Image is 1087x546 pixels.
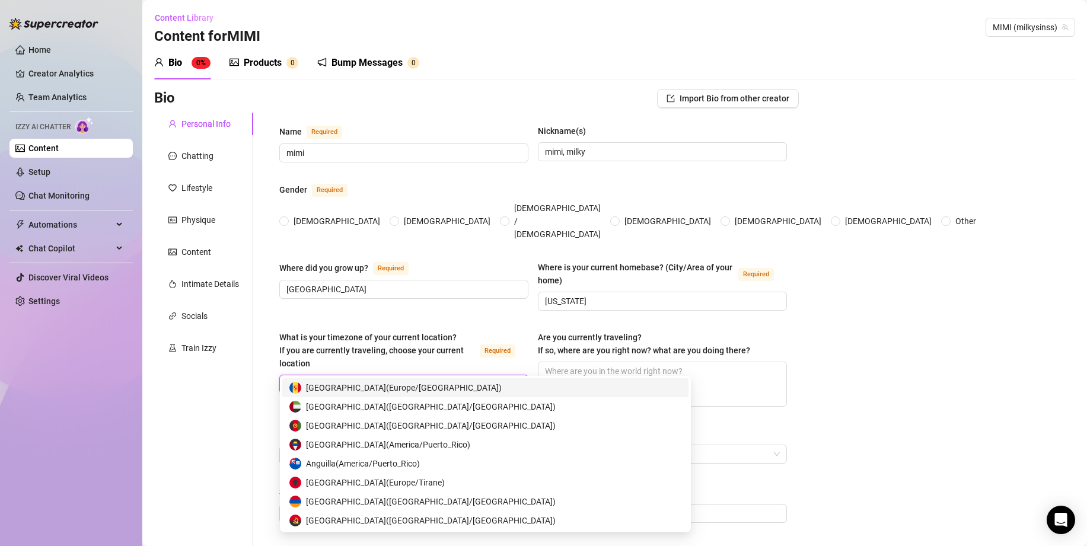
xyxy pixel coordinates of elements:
span: picture [229,58,239,67]
img: ai [289,458,301,470]
span: Required [480,344,515,357]
span: heart [168,184,177,192]
span: experiment [168,344,177,352]
div: Where did you grow up? [279,261,368,274]
label: Nickname(s) [538,124,594,138]
span: Required [738,268,774,281]
span: picture [168,248,177,256]
span: What is your timezone of your current location? If you are currently traveling, choose your curre... [279,333,464,368]
span: [GEOGRAPHIC_DATA] ( America/Puerto_Rico ) [306,438,470,451]
div: Birth Date [279,427,317,440]
span: [GEOGRAPHIC_DATA] ( [GEOGRAPHIC_DATA]/[GEOGRAPHIC_DATA] ) [306,495,556,508]
span: [GEOGRAPHIC_DATA] ( Europe/Tirane ) [306,476,445,489]
img: al [289,477,301,488]
div: Where is your current homebase? (City/Area of your home) [538,261,734,287]
span: fire [168,280,177,288]
span: Other [951,215,981,228]
div: Gender [279,183,307,196]
span: Chat Copilot [28,239,113,258]
span: user [154,58,164,67]
img: am [289,496,301,507]
label: Where is your current homebase? (City/Area of your home) [538,261,787,287]
a: Creator Analytics [28,64,123,83]
span: Anguilla ( America/Puerto_Rico ) [306,457,420,470]
div: Bio [168,56,182,70]
span: [GEOGRAPHIC_DATA] ( Europe/[GEOGRAPHIC_DATA] ) [306,381,502,394]
div: Bump Messages [331,56,403,70]
span: message [168,152,177,160]
div: Open Intercom Messenger [1047,506,1075,534]
div: Nickname(s) [538,124,586,138]
label: Birth Date [279,427,371,441]
span: [DEMOGRAPHIC_DATA] [840,215,936,228]
button: Content Library [154,8,223,27]
sup: 0 [407,57,419,69]
span: Are you currently traveling? If so, where are you right now? what are you doing there? [538,333,750,355]
span: thunderbolt [15,220,25,229]
span: link [168,312,177,320]
span: [DEMOGRAPHIC_DATA] / [DEMOGRAPHIC_DATA] [509,202,605,241]
div: Personal Info [181,117,231,130]
div: Lifestyle [181,181,212,194]
span: Izzy AI Chatter [15,122,71,133]
h3: Content for MIMI [154,27,260,46]
img: ad [289,382,301,394]
span: MIMI (milkysinss) [993,18,1068,36]
input: Where did you grow up? [286,283,519,296]
a: Home [28,45,51,55]
div: Products [244,56,282,70]
span: Automations [28,215,113,234]
label: Where did you grow up? [279,261,422,275]
a: Content [28,143,59,153]
span: team [1062,24,1069,31]
label: Gender [279,183,361,197]
input: Nickname(s) [545,145,777,158]
label: Name [279,124,355,139]
input: Where is your current homebase? (City/Area of your home) [545,295,777,308]
sup: 0% [192,57,211,69]
a: Discover Viral Videos [28,273,109,282]
span: [GEOGRAPHIC_DATA] ( [GEOGRAPHIC_DATA]/[GEOGRAPHIC_DATA] ) [306,514,556,527]
a: Team Analytics [28,92,87,102]
input: Name [286,146,519,159]
img: AI Chatter [75,117,94,134]
img: Chat Copilot [15,244,23,253]
span: idcard [168,216,177,224]
span: user [168,120,177,128]
a: Settings [28,296,60,306]
span: Content Library [155,13,213,23]
span: Required [307,126,342,139]
img: af [289,420,301,432]
div: Name [279,125,302,138]
span: [GEOGRAPHIC_DATA] ( [GEOGRAPHIC_DATA]/[GEOGRAPHIC_DATA] ) [306,400,556,413]
div: Intimate Details [181,277,239,290]
div: Sexual Orientation [279,486,350,499]
img: logo-BBDzfeDw.svg [9,18,98,30]
button: Import Bio from other creator [657,89,799,108]
span: [DEMOGRAPHIC_DATA] [620,215,716,228]
span: [DEMOGRAPHIC_DATA] [289,215,385,228]
div: Chatting [181,149,213,162]
img: ao [289,515,301,526]
span: [DEMOGRAPHIC_DATA] [399,215,495,228]
h3: Bio [154,89,175,108]
div: Train Izzy [181,341,216,355]
span: Required [312,184,348,197]
a: Setup [28,167,50,177]
label: Sexual Orientation [279,485,403,499]
span: [DEMOGRAPHIC_DATA] [730,215,826,228]
img: ag [289,439,301,451]
span: Required [373,262,409,275]
a: Chat Monitoring [28,191,90,200]
div: Content [181,245,211,258]
span: Import Bio from other creator [680,94,789,103]
sup: 0 [286,57,298,69]
img: ae [289,401,301,413]
div: Socials [181,309,208,323]
span: notification [317,58,327,67]
span: [GEOGRAPHIC_DATA] ( [GEOGRAPHIC_DATA]/[GEOGRAPHIC_DATA] ) [306,419,556,432]
div: Physique [181,213,215,226]
span: import [667,94,675,103]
